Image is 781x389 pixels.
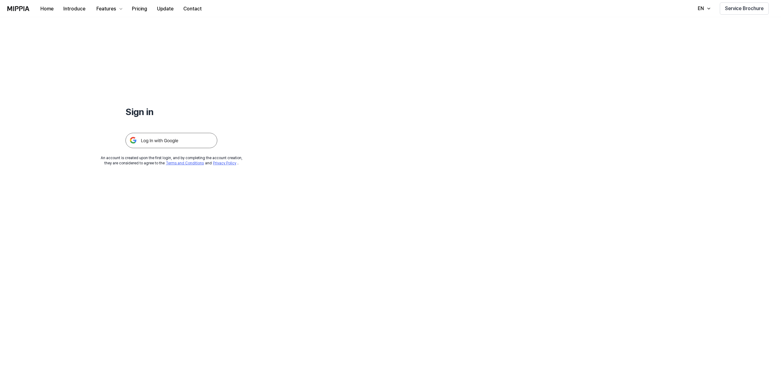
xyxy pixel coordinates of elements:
button: Home [35,3,58,15]
h1: Sign in [125,105,217,118]
button: Contact [178,3,207,15]
div: Features [95,5,117,13]
button: Pricing [127,3,152,15]
button: Update [152,3,178,15]
button: Introduce [58,3,90,15]
button: Service Brochure [720,2,769,15]
a: Update [152,0,178,17]
a: Terms and Conditions [166,161,204,165]
div: EN [697,5,705,12]
div: An account is created upon the first login, and by completing the account creation, they are cons... [101,155,242,166]
img: logo [7,6,29,11]
button: Features [90,3,127,15]
button: EN [692,2,715,15]
a: Privacy Policy [213,161,236,165]
img: 구글 로그인 버튼 [125,133,217,148]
